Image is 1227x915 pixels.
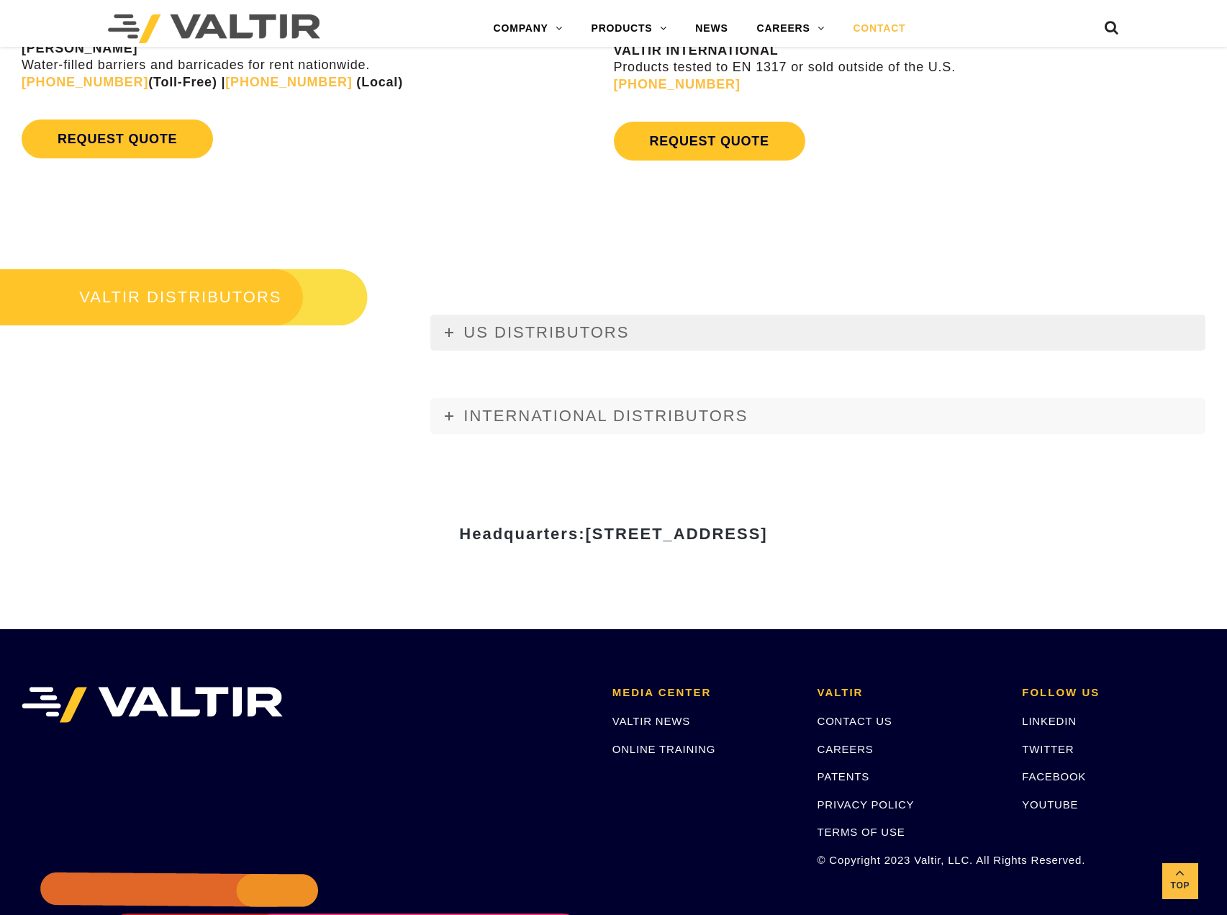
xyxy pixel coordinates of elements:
[818,715,892,727] a: CONTACT US
[225,75,352,89] a: [PHONE_NUMBER]
[1022,715,1077,727] a: LINKEDIN
[1022,798,1078,811] a: YOUTUBE
[1162,878,1198,894] span: Top
[585,525,767,543] span: [STREET_ADDRESS]
[1022,687,1205,699] h2: FOLLOW US
[479,14,577,43] a: COMPANY
[22,75,148,89] a: [PHONE_NUMBER]
[22,120,213,158] a: REQUEST QUOTE
[1022,743,1074,755] a: TWITTER
[612,687,796,699] h2: MEDIA CENTER
[614,43,779,58] strong: VALTIR INTERNATIONAL
[818,798,915,811] a: PRIVACY POLICY
[1022,770,1086,783] a: FACEBOOK
[356,75,403,89] strong: (Local)
[108,14,320,43] img: Valtir
[430,398,1205,434] a: INTERNATIONAL DISTRIBUTORS
[818,770,870,783] a: PATENTS
[22,687,283,723] img: VALTIR
[22,41,137,55] strong: [PERSON_NAME]
[838,14,920,43] a: CONTACT
[743,14,839,43] a: CAREERS
[681,14,742,43] a: NEWS
[22,40,610,91] p: Water-filled barriers and barricades for rent nationwide.
[1162,863,1198,899] a: Top
[612,743,715,755] a: ONLINE TRAINING
[818,687,1001,699] h2: VALTIR
[818,826,905,838] a: TERMS OF USE
[818,852,1001,868] p: © Copyright 2023 Valtir, LLC. All Rights Reserved.
[430,315,1205,351] a: US DISTRIBUTORS
[614,122,805,161] a: REQUEST QUOTE
[459,525,767,543] strong: Headquarters:
[612,715,690,727] a: VALTIR NEWS
[22,75,225,89] strong: (Toll-Free) |
[818,743,874,755] a: CAREERS
[463,407,748,425] span: INTERNATIONAL DISTRIBUTORS
[577,14,682,43] a: PRODUCTS
[614,77,741,91] a: [PHONE_NUMBER]
[463,323,629,341] span: US DISTRIBUTORS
